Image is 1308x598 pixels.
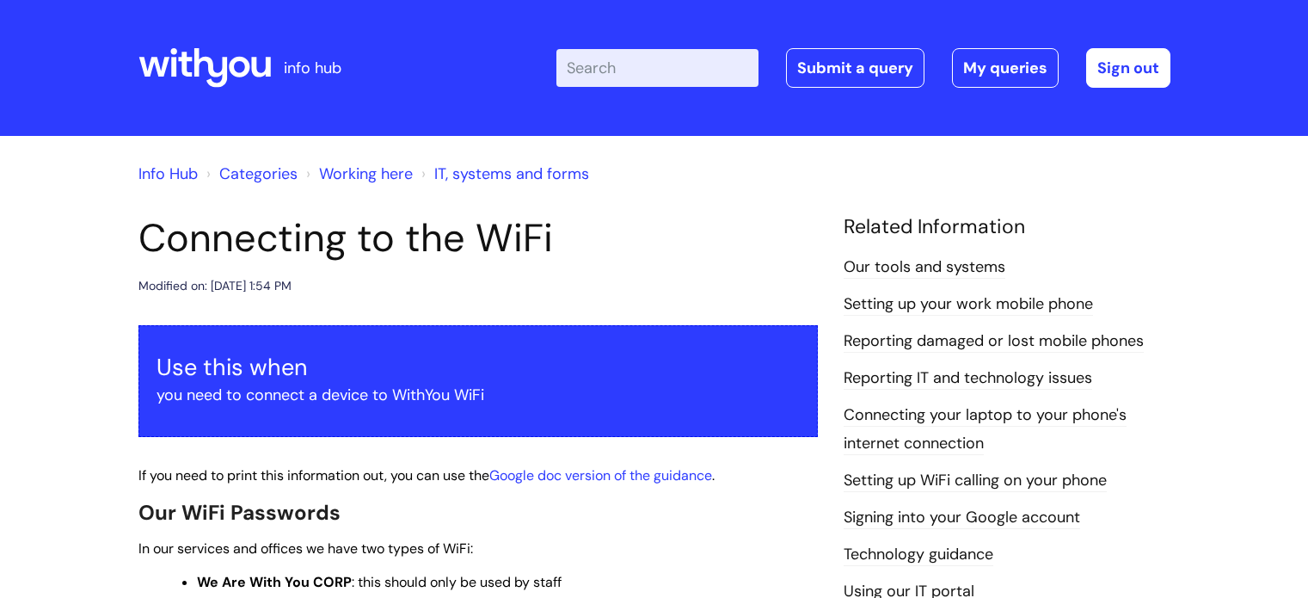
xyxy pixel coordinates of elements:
h3: Use this when [157,354,800,381]
h4: Related Information [844,215,1170,239]
li: Solution home [202,160,298,188]
li: Working here [302,160,413,188]
p: you need to connect a device to WithYou WiFi [157,381,800,409]
a: My queries [952,48,1059,88]
input: Search [556,49,758,87]
a: Categories [219,163,298,184]
span: Our WiFi Passwords [138,499,341,526]
a: Working here [319,163,413,184]
a: Our tools and systems [844,256,1005,279]
a: Submit a query [786,48,924,88]
li: IT, systems and forms [417,160,589,188]
span: If you need to print this information out, you can use the . [138,466,715,484]
a: Reporting IT and technology issues [844,367,1092,390]
a: Signing into your Google account [844,507,1080,529]
a: Reporting damaged or lost mobile phones [844,330,1144,353]
span: : this should only be used by staff [197,573,562,591]
a: Setting up your work mobile phone [844,293,1093,316]
a: Technology guidance [844,544,993,566]
a: Sign out [1086,48,1170,88]
span: In our services and offices we have two types of WiFi: [138,539,473,558]
a: Setting up WiFi calling on your phone [844,470,1107,492]
a: Google doc version of the guidance [489,466,712,484]
div: Modified on: [DATE] 1:54 PM [138,275,292,297]
h1: Connecting to the WiFi [138,215,818,262]
a: IT, systems and forms [434,163,589,184]
a: Info Hub [138,163,198,184]
p: info hub [284,54,341,82]
a: Connecting your laptop to your phone's internet connection [844,404,1127,454]
div: | - [556,48,1170,88]
strong: We Are With You CORP [197,573,352,591]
